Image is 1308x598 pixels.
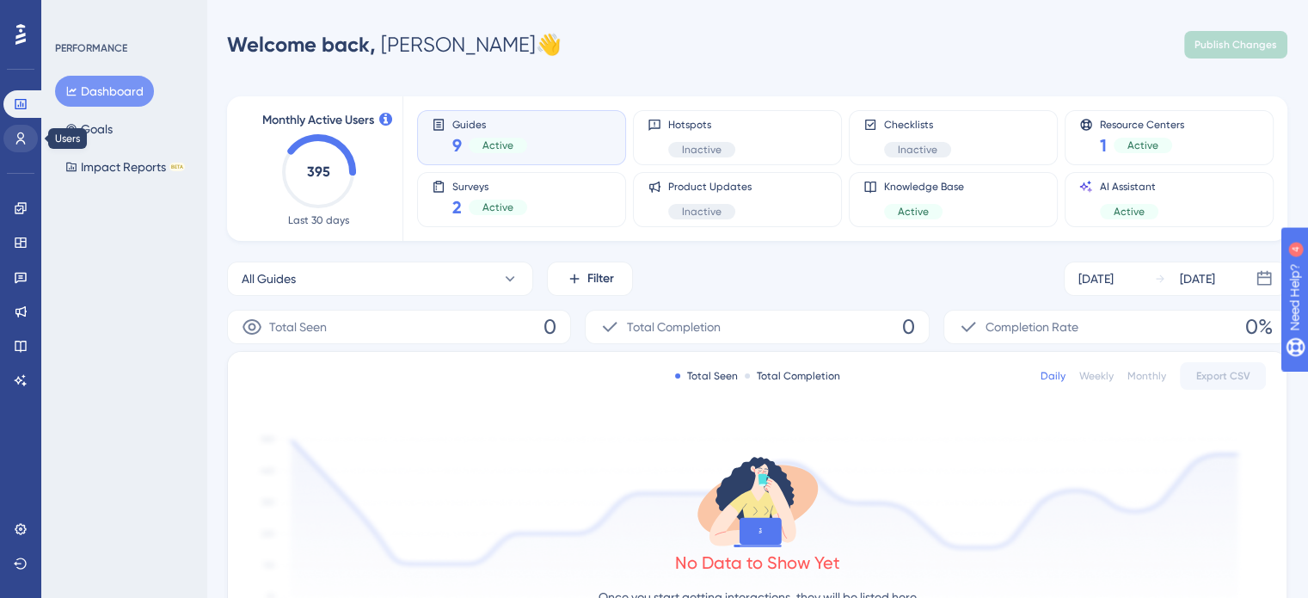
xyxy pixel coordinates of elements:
[1041,369,1065,383] div: Daily
[169,163,185,171] div: BETA
[1245,313,1273,341] span: 0%
[682,143,722,157] span: Inactive
[627,317,721,337] span: Total Completion
[1184,31,1287,59] button: Publish Changes
[682,205,722,219] span: Inactive
[452,133,462,157] span: 9
[668,180,752,194] span: Product Updates
[242,268,296,289] span: All Guides
[1100,133,1107,157] span: 1
[40,4,107,25] span: Need Help?
[884,118,951,132] span: Checklists
[898,143,937,157] span: Inactive
[482,200,513,214] span: Active
[1127,139,1158,152] span: Active
[55,76,154,107] button: Dashboard
[1114,205,1145,219] span: Active
[1078,268,1114,289] div: [DATE]
[55,151,195,182] button: Impact ReportsBETA
[452,195,462,219] span: 2
[452,118,527,130] span: Guides
[884,180,964,194] span: Knowledge Base
[675,551,840,575] div: No Data to Show Yet
[986,317,1078,337] span: Completion Rate
[1127,369,1166,383] div: Monthly
[227,31,562,59] div: [PERSON_NAME] 👋
[745,369,840,383] div: Total Completion
[1100,118,1184,130] span: Resource Centers
[1079,369,1114,383] div: Weekly
[482,139,513,152] span: Active
[547,262,633,296] button: Filter
[587,268,614,289] span: Filter
[1180,362,1266,390] button: Export CSV
[898,205,929,219] span: Active
[55,41,127,55] div: PERFORMANCE
[307,163,330,180] text: 395
[543,313,556,341] span: 0
[668,118,735,132] span: Hotspots
[452,180,527,192] span: Surveys
[120,9,125,22] div: 4
[55,114,123,145] button: Goals
[1196,369,1250,383] span: Export CSV
[269,317,327,337] span: Total Seen
[288,213,349,227] span: Last 30 days
[262,110,374,131] span: Monthly Active Users
[1180,268,1215,289] div: [DATE]
[902,313,915,341] span: 0
[1100,180,1158,194] span: AI Assistant
[675,369,738,383] div: Total Seen
[227,32,376,57] span: Welcome back,
[1194,38,1277,52] span: Publish Changes
[227,262,533,296] button: All Guides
